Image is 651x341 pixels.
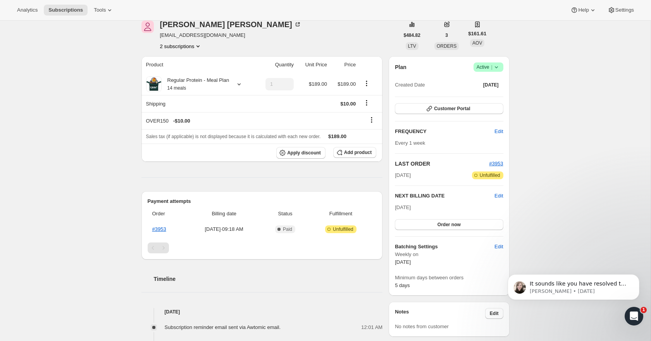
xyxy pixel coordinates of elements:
h4: [DATE] [141,308,383,316]
span: 5 days [395,282,410,288]
button: Order now [395,219,503,230]
a: #3953 [152,226,166,232]
span: AOV [472,40,482,46]
button: Product actions [160,42,202,50]
button: [DATE] [479,80,503,90]
span: Tools [94,7,106,13]
span: 3 [445,32,448,38]
span: $189.00 [328,133,346,139]
small: 14 meals [167,85,186,91]
h2: LAST ORDER [395,160,489,168]
span: $161.61 [468,30,486,38]
span: $484.82 [404,32,420,38]
iframe: Intercom live chat [625,307,643,325]
span: Created Date [395,81,425,89]
span: Edit [494,128,503,135]
span: Unfulfilled [333,226,353,232]
span: Add product [344,149,372,156]
button: Analytics [12,5,42,16]
span: Apply discount [287,150,321,156]
button: Apply discount [276,147,325,159]
nav: Pagination [148,242,377,253]
span: Billing date [188,210,261,218]
span: Fulfillment [310,210,372,218]
span: No notes from customer [395,324,449,329]
span: LTV [408,43,416,49]
span: Subscriptions [48,7,83,13]
span: Settings [615,7,634,13]
th: Price [329,56,358,73]
th: Order [148,205,185,222]
th: Unit Price [296,56,329,73]
h2: NEXT BILLING DATE [395,192,494,200]
span: [DATE] [395,171,411,179]
span: [DATE] [483,82,499,88]
img: product img [146,76,162,92]
button: Shipping actions [360,99,373,107]
iframe: Intercom notifications message [496,258,651,320]
button: Tools [89,5,118,16]
button: Subscriptions [44,5,88,16]
span: [DATE] · 09:18 AM [188,225,261,233]
button: Help [566,5,601,16]
span: Weekly on [395,251,503,258]
span: Edit [490,310,499,317]
span: Sales tax (if applicable) is not displayed because it is calculated with each new order. [146,134,321,139]
span: $189.00 [338,81,356,87]
th: Product [141,56,255,73]
button: Edit [490,125,508,138]
a: #3953 [489,161,503,166]
h2: Plan [395,63,406,71]
span: Paid [283,226,292,232]
h3: Notes [395,308,485,319]
span: Status [265,210,305,218]
button: Customer Portal [395,103,503,114]
span: [DATE] [395,204,411,210]
div: Regular Protein - Meal Plan [162,76,229,92]
span: $189.00 [309,81,327,87]
button: Edit [494,192,503,200]
th: Shipping [141,95,255,112]
span: Customer Portal [434,106,470,112]
span: ORDERS [437,43,456,49]
button: Product actions [360,79,373,88]
span: - $10.00 [173,117,190,125]
span: Subscription reminder email sent via Awtomic email. [165,324,281,330]
h6: Batching Settings [395,243,494,251]
div: [PERSON_NAME] [PERSON_NAME] [160,21,301,28]
button: Add product [333,147,376,158]
span: [DATE] [395,259,411,265]
span: 1 [641,307,647,313]
span: Unfulfilled [480,172,500,178]
button: 3 [441,30,453,41]
h2: Timeline [154,275,383,283]
button: Edit [485,308,503,319]
span: $10.00 [340,101,356,107]
span: [EMAIL_ADDRESS][DOMAIN_NAME] [160,31,301,39]
span: Help [578,7,589,13]
span: Active [477,63,500,71]
button: $484.82 [399,30,425,41]
span: Minimum days between orders [395,274,503,282]
div: OVER150 [146,117,356,125]
span: Edit [494,243,503,251]
span: 12:01 AM [361,324,382,331]
span: Analytics [17,7,38,13]
span: Every 1 week [395,140,425,146]
th: Quantity [255,56,296,73]
h2: FREQUENCY [395,128,494,135]
h2: Payment attempts [148,197,377,205]
button: #3953 [489,160,503,168]
span: | [491,64,492,70]
button: Settings [603,5,639,16]
button: Edit [490,241,508,253]
span: Julie McIvor [141,21,154,33]
span: Order now [437,222,461,228]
